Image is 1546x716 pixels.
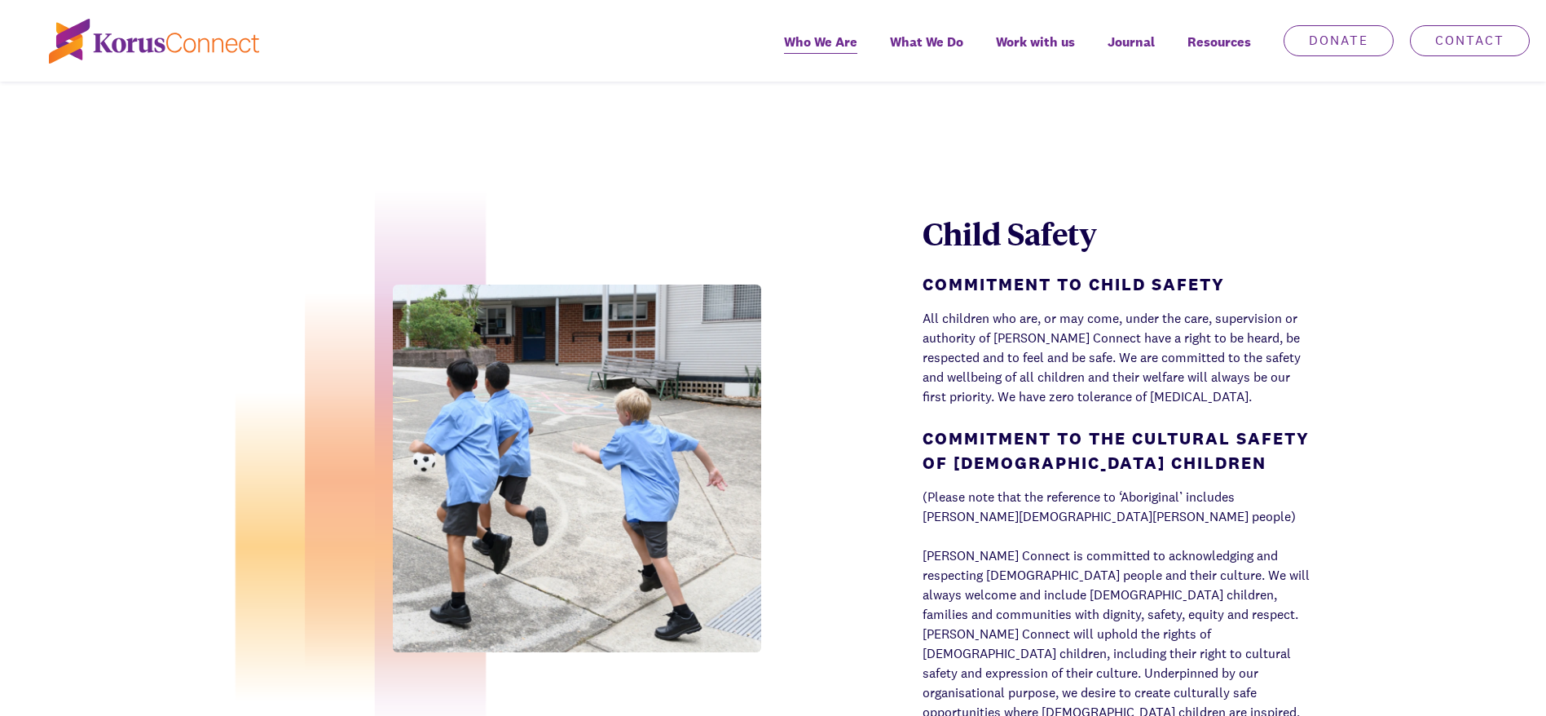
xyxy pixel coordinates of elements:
a: Journal [1091,23,1171,82]
a: Work with us [980,23,1091,82]
img: korus-connect%2Fc5177985-88d5-491d-9cd7-4a1febad1357_logo.svg [49,19,259,64]
div: Commitment to Child Safety [923,272,1310,296]
a: What We Do [874,23,980,82]
a: Who We Are [768,23,874,82]
a: Donate [1284,25,1394,56]
p: (Please note that the reference to ‘Aboriginal’ includes [PERSON_NAME][DEMOGRAPHIC_DATA][PERSON_N... [923,488,1310,527]
span: Work with us [996,30,1075,54]
span: Journal [1108,30,1155,54]
div: Resources [1171,23,1267,82]
a: Contact [1410,25,1530,56]
em: All children who are, or may come, under the care, supervision or authority of [PERSON_NAME] Conn... [923,310,1301,405]
span: Who We Are [784,30,857,54]
div: Commitment to the Cultural Safety of [DEMOGRAPHIC_DATA] children [923,427,1310,475]
div: Child Safety [923,214,1310,253]
span: What We Do [890,30,963,54]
